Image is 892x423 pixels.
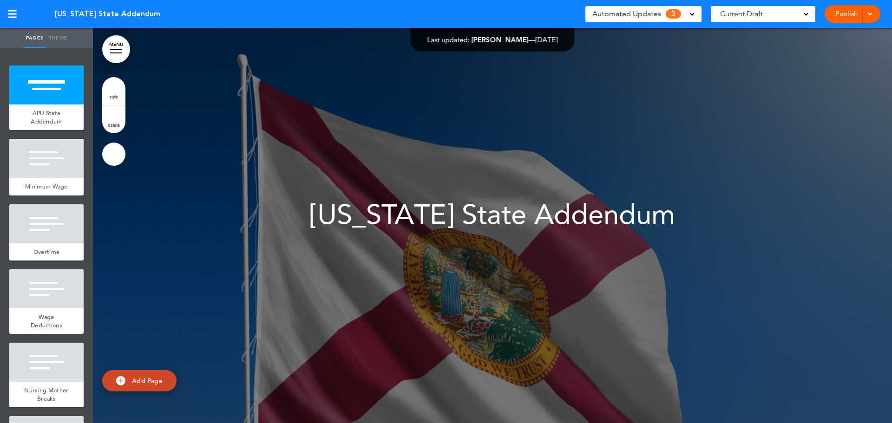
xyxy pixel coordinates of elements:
[427,36,558,43] div: —
[110,94,118,99] span: style
[832,5,861,23] a: Publish
[55,9,160,19] span: [US_STATE] State Addendum
[666,9,681,19] span: 3
[31,313,62,329] span: Wage Deductions
[310,197,675,231] span: [US_STATE] State Addendum
[9,104,84,130] a: APU State Addendum
[102,35,130,63] a: MENU
[102,370,177,392] a: Add Page
[102,77,125,105] a: style
[427,35,470,44] span: Last updated:
[108,122,120,128] span: delete
[102,105,125,133] a: delete
[9,382,84,407] a: Nursing Mother Breaks
[23,28,46,48] a: Pages
[33,248,59,256] span: Overtime
[720,7,763,20] span: Current Draft
[46,28,70,48] a: Theme
[116,376,125,385] img: add.svg
[24,386,68,403] span: Nursing Mother Breaks
[592,7,661,20] span: Automated Updates
[132,377,163,385] span: Add Page
[536,35,558,44] span: [DATE]
[472,35,529,44] span: [PERSON_NAME]
[31,109,62,125] span: APU State Addendum
[9,243,84,261] a: Overtime
[9,178,84,195] a: Minimum Wage
[9,308,84,334] a: Wage Deductions
[25,182,68,190] span: Minimum Wage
